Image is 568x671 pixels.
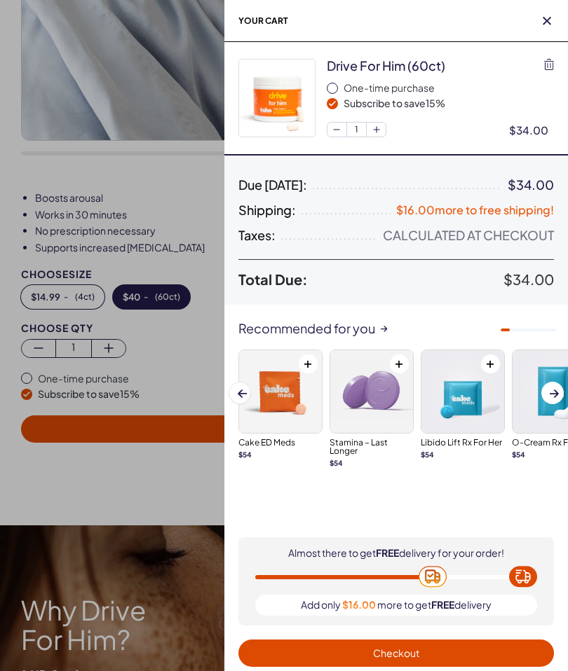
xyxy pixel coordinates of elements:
[347,123,367,137] span: 1
[383,228,554,242] div: Calculated at Checkout
[288,547,504,560] div: Almost there to get delivery for your order!
[238,639,554,667] button: Checkout
[330,350,414,468] a: Stamina – Last LongerStamina – Last Longer$54
[239,350,322,433] img: Cake ED Meds
[421,450,434,459] strong: $ 54
[509,123,554,137] div: $34.00
[344,81,554,95] div: One-time purchase
[238,178,307,192] span: Due [DATE]:
[327,57,445,74] div: Drive for him (60ct)
[330,459,343,467] strong: $ 54
[373,646,419,659] span: Checkout
[330,350,413,433] img: Stamina – Last Longer
[503,270,554,288] span: $34.00
[421,350,504,433] img: Libido Lift Rx For Her
[431,598,454,611] span: FREE
[396,202,554,217] span: $16.00 more to free shipping!
[342,599,376,611] span: $16.00
[376,546,399,559] span: FREE
[344,97,554,111] div: Subscribe to save 15 %
[238,438,323,447] h3: Cake ED Meds
[421,438,505,447] h3: Libido Lift Rx For Her
[224,321,568,335] div: Recommended for you
[238,203,296,217] span: Shipping:
[512,450,525,459] strong: $ 54
[238,228,276,242] span: Taxes:
[239,60,315,137] img: HERO_4.jpg
[238,450,252,459] strong: $ 54
[238,271,503,288] span: Total Due:
[421,350,505,459] a: Libido Lift Rx For HerLibido Lift Rx For Her$54
[238,350,323,459] a: Cake ED MedsCake ED Meds$54
[255,595,537,616] div: Add only more to get delivery
[508,178,554,192] div: $34.00
[330,438,414,455] h3: Stamina – Last Longer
